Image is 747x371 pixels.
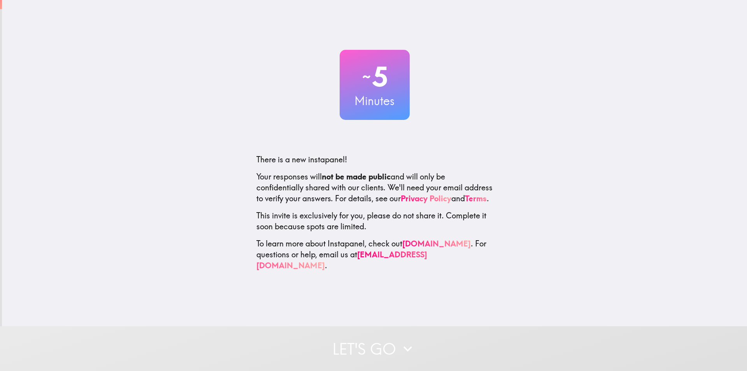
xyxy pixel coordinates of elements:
[256,171,493,204] p: Your responses will and will only be confidentially shared with our clients. We'll need your emai...
[256,250,427,270] a: [EMAIL_ADDRESS][DOMAIN_NAME]
[361,65,372,88] span: ~
[256,155,347,164] span: There is a new instapanel!
[256,238,493,271] p: To learn more about Instapanel, check out . For questions or help, email us at .
[256,210,493,232] p: This invite is exclusively for you, please do not share it. Complete it soon because spots are li...
[401,193,451,203] a: Privacy Policy
[465,193,487,203] a: Terms
[322,172,391,181] b: not be made public
[340,93,410,109] h3: Minutes
[402,239,471,248] a: [DOMAIN_NAME]
[340,61,410,93] h2: 5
